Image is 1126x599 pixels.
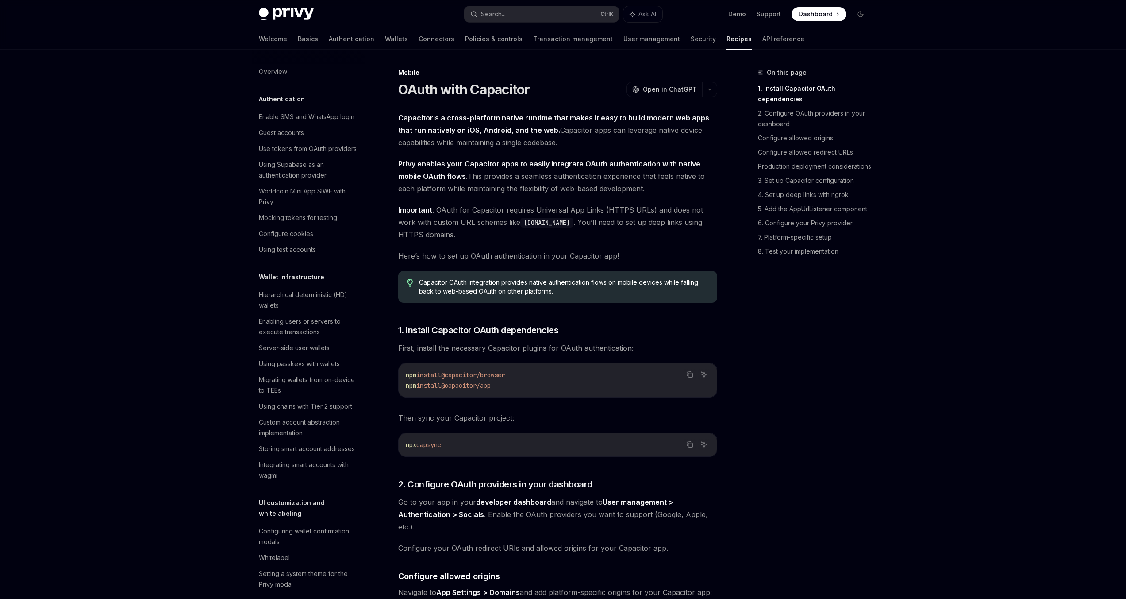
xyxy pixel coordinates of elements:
[259,112,354,122] div: Enable SMS and WhatsApp login
[252,183,365,210] a: Worldcoin Mini App SIWE with Privy
[758,244,875,259] a: 8. Test your implementation
[398,496,717,533] span: Go to your app in your and navigate to . Enable the OAuth providers you want to support (Google, ...
[259,553,290,563] div: Whitelabel
[758,230,875,244] a: 7. Platform-specific setup
[419,28,454,50] a: Connectors
[398,112,717,149] span: Capacitor apps can leverage native device capabilities while maintaining a single codebase.
[385,28,408,50] a: Wallets
[252,566,365,592] a: Setting a system theme for the Privy modal
[398,250,717,262] span: Here’s how to set up OAuth authentication in your Capacitor app!
[406,382,416,390] span: npm
[758,106,875,131] a: 2. Configure OAuth providers in your dashboard
[758,202,875,216] a: 5. Add the AppUrlListener component
[520,218,573,228] code: [DOMAIN_NAME]
[252,313,365,340] a: Enabling users or servers to execute transactions
[419,278,708,296] span: Capacitor OAuth integration provides native authentication flows on mobile devices while falling ...
[626,82,702,97] button: Open in ChatGPT
[406,441,416,449] span: npx
[684,369,696,380] button: Copy the contents from the code block
[406,371,416,379] span: npm
[436,588,520,597] strong: App Settings > Domains
[728,10,746,19] a: Demo
[259,290,360,311] div: Hierarchical deterministic (HD) wallets
[259,244,316,255] div: Using test accounts
[465,28,523,50] a: Policies & controls
[691,28,716,50] a: Security
[758,159,875,174] a: Production deployment considerations
[762,28,804,50] a: API reference
[441,371,505,379] span: @capacitor/browser
[758,174,875,188] a: 3. Set up Capacitor configuration
[638,10,656,19] span: Ask AI
[407,279,413,287] svg: Tip
[476,498,551,507] a: developer dashboard
[398,113,433,123] a: Capacitor
[398,478,592,491] span: 2. Configure OAuth providers in your dashboard
[259,213,337,223] div: Mocking tokens for testing
[481,9,506,19] div: Search...
[427,441,441,449] span: sync
[259,498,365,519] h5: UI customization and whitelabeling
[767,67,807,78] span: On this page
[398,205,432,214] strong: Important
[259,94,305,104] h5: Authentication
[252,226,365,242] a: Configure cookies
[252,141,365,157] a: Use tokens from OAuth providers
[623,6,662,22] button: Ask AI
[398,68,717,77] div: Mobile
[398,81,530,97] h1: OAuth with Capacitor
[600,11,614,18] span: Ctrl K
[698,439,710,450] button: Ask AI
[259,460,360,481] div: Integrating smart accounts with wagmi
[259,128,304,138] div: Guest accounts
[252,157,365,183] a: Using Supabase as an authentication provider
[259,444,355,454] div: Storing smart account addresses
[252,398,365,414] a: Using chains with Tier 2 support
[398,542,717,554] span: Configure your OAuth redirect URIs and allowed origins for your Capacitor app.
[533,28,613,50] a: Transaction management
[398,159,700,181] strong: Privy enables your Capacitor apps to easily integrate OAuth authentication with native mobile OAu...
[259,28,287,50] a: Welcome
[259,143,357,154] div: Use tokens from OAuth providers
[259,316,360,337] div: Enabling users or servers to execute transactions
[259,272,324,282] h5: Wallet infrastructure
[792,7,846,21] a: Dashboard
[259,66,287,77] div: Overview
[252,441,365,457] a: Storing smart account addresses
[758,216,875,230] a: 6. Configure your Privy provider
[758,188,875,202] a: 4. Set up deep links with ngrok
[758,145,875,159] a: Configure allowed redirect URLs
[416,371,441,379] span: install
[726,28,752,50] a: Recipes
[698,369,710,380] button: Ask AI
[623,28,680,50] a: User management
[464,6,619,22] button: Search...CtrlK
[441,382,491,390] span: @capacitor/app
[758,131,875,145] a: Configure allowed origins
[252,109,365,125] a: Enable SMS and WhatsApp login
[398,113,709,135] strong: is a cross-platform native runtime that makes it easy to build modern web apps that run natively ...
[259,401,352,412] div: Using chains with Tier 2 support
[259,8,314,20] img: dark logo
[643,85,697,94] span: Open in ChatGPT
[252,414,365,441] a: Custom account abstraction implementation
[758,81,875,106] a: 1. Install Capacitor OAuth dependencies
[259,359,340,369] div: Using passkeys with wallets
[252,287,365,313] a: Hierarchical deterministic (HD) wallets
[252,550,365,566] a: Whitelabel
[259,375,360,396] div: Migrating wallets from on-device to TEEs
[259,159,360,181] div: Using Supabase as an authentication provider
[398,342,717,354] span: First, install the necessary Capacitor plugins for OAuth authentication:
[398,570,500,582] span: Configure allowed origins
[252,64,365,80] a: Overview
[252,356,365,372] a: Using passkeys with wallets
[398,204,717,241] span: : OAuth for Capacitor requires Universal App Links (HTTPS URLs) and does not work with custom URL...
[853,7,868,21] button: Toggle dark mode
[398,586,717,599] span: Navigate to and add platform-specific origins for your Capacitor app:
[259,228,313,239] div: Configure cookies
[398,412,717,424] span: Then sync your Capacitor project:
[416,441,427,449] span: cap
[416,382,441,390] span: install
[252,210,365,226] a: Mocking tokens for testing
[252,340,365,356] a: Server-side user wallets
